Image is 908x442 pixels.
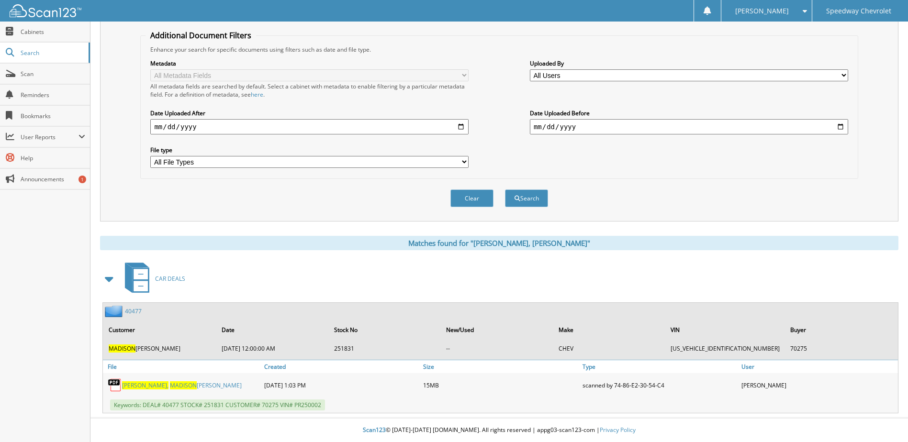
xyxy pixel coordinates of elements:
[108,378,122,392] img: PDF.png
[110,399,325,410] span: Keywords: DEAL# 40477 STOCK# 251831 CUSTOMER# 70275 VIN# PR250002
[10,4,81,17] img: scan123-logo-white.svg
[150,82,469,99] div: All metadata fields are searched by default. Select a cabinet with metadata to enable filtering b...
[217,320,328,340] th: Date
[21,112,85,120] span: Bookmarks
[580,376,739,395] div: scanned by 74-86-E2-30-54-C4
[105,305,125,317] img: folder2.png
[530,119,848,134] input: end
[104,341,216,356] td: [PERSON_NAME]
[217,341,328,356] td: [DATE] 12:00:00 AM
[21,133,78,141] span: User Reports
[150,59,469,67] label: Metadata
[90,419,908,442] div: © [DATE]-[DATE] [DOMAIN_NAME]. All rights reserved | appg03-scan123-com |
[826,8,891,14] span: Speedway Chevrolet
[329,320,441,340] th: Stock No
[21,154,85,162] span: Help
[122,381,168,389] span: [PERSON_NAME],
[170,381,197,389] span: MADISON
[150,146,469,154] label: File type
[122,381,242,389] a: [PERSON_NAME], MADISON[PERSON_NAME]
[103,360,262,373] a: File
[530,59,848,67] label: Uploaded By
[21,28,85,36] span: Cabinets
[785,341,897,356] td: 70275
[146,45,852,54] div: Enhance your search for specific documents using filters such as date and file type.
[505,189,548,207] button: Search
[739,376,898,395] div: [PERSON_NAME]
[735,8,789,14] span: [PERSON_NAME]
[441,341,553,356] td: --
[329,341,441,356] td: 251831
[150,109,469,117] label: Date Uploaded After
[450,189,493,207] button: Clear
[119,260,185,298] a: CAR DEALS
[262,360,421,373] a: Created
[109,344,135,353] span: MADISON
[146,30,256,41] legend: Additional Document Filters
[600,426,636,434] a: Privacy Policy
[421,360,580,373] a: Size
[78,176,86,183] div: 1
[421,376,580,395] div: 15MB
[21,70,85,78] span: Scan
[785,320,897,340] th: Buyer
[251,90,263,99] a: here
[125,307,142,315] a: 40477
[530,109,848,117] label: Date Uploaded Before
[262,376,421,395] div: [DATE] 1:03 PM
[104,320,216,340] th: Customer
[21,175,85,183] span: Announcements
[739,360,898,373] a: User
[21,49,84,57] span: Search
[580,360,739,373] a: Type
[666,320,785,340] th: VIN
[21,91,85,99] span: Reminders
[155,275,185,283] span: CAR DEALS
[554,320,665,340] th: Make
[150,119,469,134] input: start
[363,426,386,434] span: Scan123
[554,341,665,356] td: CHEV
[666,341,785,356] td: [US_VEHICLE_IDENTIFICATION_NUMBER]
[100,236,898,250] div: Matches found for "[PERSON_NAME], [PERSON_NAME]"
[441,320,553,340] th: New/Used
